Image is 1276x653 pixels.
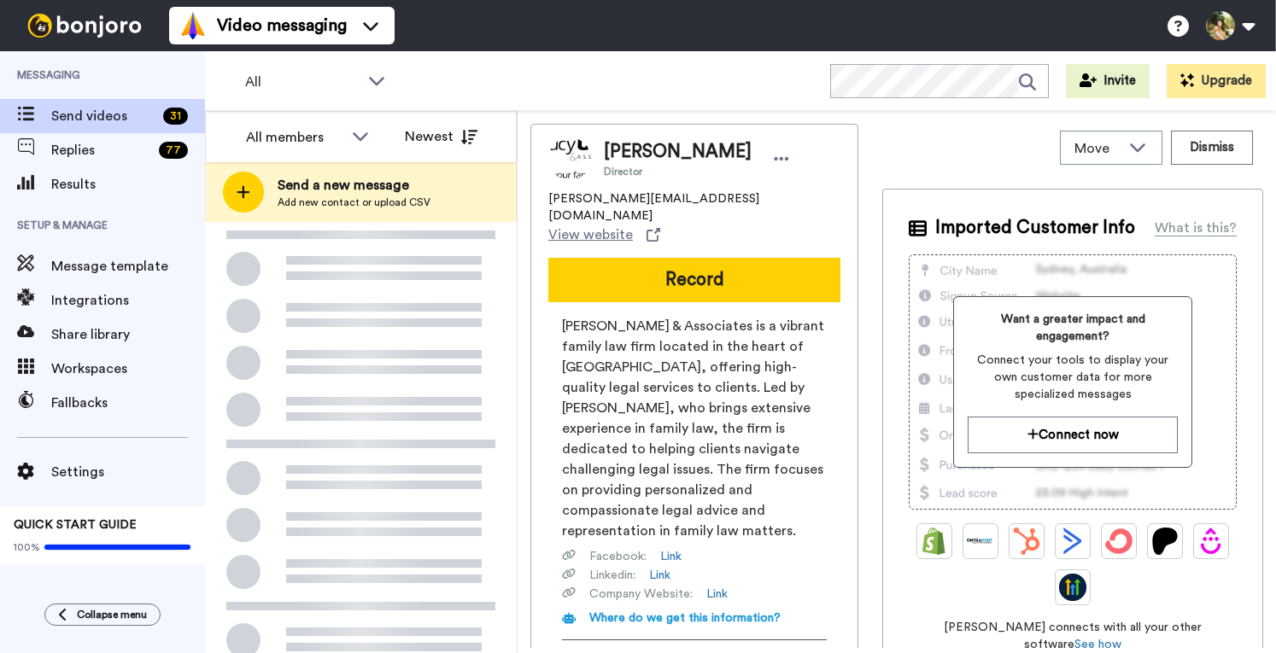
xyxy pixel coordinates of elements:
[14,540,40,554] span: 100%
[278,175,430,195] span: Send a new message
[660,548,682,565] a: Link
[20,14,149,38] img: bj-logo-header-white.svg
[51,256,205,277] span: Message template
[548,258,840,302] button: Record
[548,224,633,245] span: View website
[14,519,137,531] span: QUICK START GUIDE
[548,224,660,245] a: View website
[159,142,188,159] div: 77
[1074,138,1121,159] span: Move
[921,528,948,555] img: Shopify
[968,417,1178,453] button: Connect now
[51,106,156,126] span: Send videos
[1105,528,1133,555] img: ConvertKit
[179,12,207,39] img: vm-color.svg
[245,72,360,92] span: All
[1074,638,1121,650] a: See how
[909,619,1237,653] span: [PERSON_NAME] connects with all your other software
[1171,131,1253,165] button: Dismiss
[51,324,205,345] span: Share library
[562,316,827,541] span: [PERSON_NAME] & Associates is a vibrant family law firm located in the heart of [GEOGRAPHIC_DATA]...
[548,190,840,224] span: [PERSON_NAME][EMAIL_ADDRESS][DOMAIN_NAME]
[51,290,205,311] span: Integrations
[967,528,994,555] img: Ontraport
[246,127,343,148] div: All members
[589,586,693,603] span: Company Website :
[589,612,781,624] span: Where do we get this information?
[1059,528,1086,555] img: ActiveCampaign
[392,120,490,154] button: Newest
[163,108,188,125] div: 31
[589,548,647,565] span: Facebook :
[1155,218,1237,238] div: What is this?
[649,567,670,584] a: Link
[1059,574,1086,601] img: GoHighLevel
[1066,64,1150,98] button: Invite
[217,14,347,38] span: Video messaging
[935,215,1135,241] span: Imported Customer Info
[51,359,205,379] span: Workspaces
[604,139,752,165] span: [PERSON_NAME]
[1167,64,1266,98] button: Upgrade
[1197,528,1225,555] img: Drip
[51,140,152,160] span: Replies
[77,608,147,621] span: Collapse menu
[548,137,591,180] img: Image of Lucy
[51,174,205,195] span: Results
[278,195,430,209] span: Add new contact or upload CSV
[1151,528,1179,555] img: Patreon
[51,462,205,482] span: Settings
[44,603,161,626] button: Collapse menu
[968,311,1178,345] span: Want a greater impact and engagement?
[51,393,205,413] span: Fallbacks
[706,586,728,603] a: Link
[968,352,1178,403] span: Connect your tools to display your own customer data for more specialized messages
[604,165,752,178] span: Director
[1013,528,1040,555] img: Hubspot
[589,567,635,584] span: Linkedin :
